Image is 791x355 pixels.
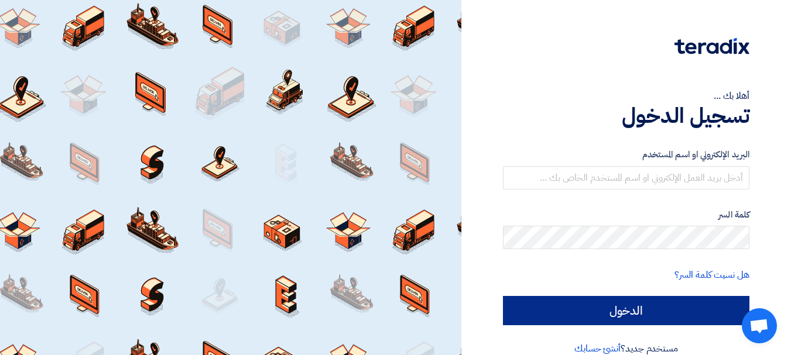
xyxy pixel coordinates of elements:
[503,89,749,103] div: أهلا بك ...
[503,296,749,325] input: الدخول
[674,38,749,54] img: Teradix logo
[503,208,749,222] label: كلمة السر
[503,148,749,161] label: البريد الإلكتروني او اسم المستخدم
[503,103,749,129] h1: تسجيل الدخول
[503,166,749,189] input: أدخل بريد العمل الإلكتروني او اسم المستخدم الخاص بك ...
[742,308,777,343] div: Open chat
[674,268,749,282] a: هل نسيت كلمة السر؟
